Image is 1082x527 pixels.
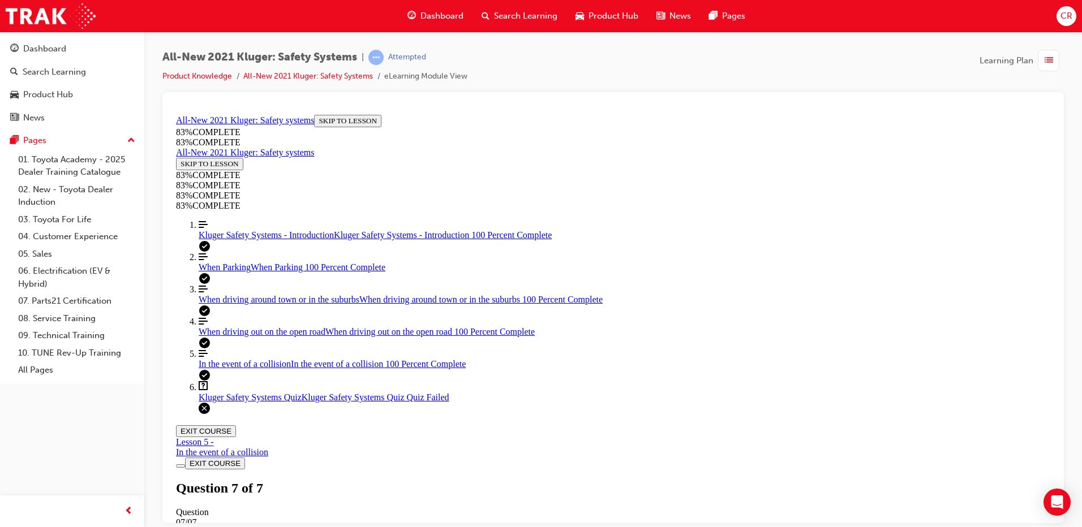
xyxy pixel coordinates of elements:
[566,5,647,28] a: car-iconProduct Hub
[5,354,14,357] button: Toggle Course Overview
[700,5,754,28] a: pages-iconPages
[27,249,119,258] span: In the event of a collision
[1060,10,1072,23] span: CR
[5,37,143,47] a: All-New 2021 Kluger: Safety systems
[27,217,154,226] span: When driving out on the open road
[243,71,373,81] a: All-New 2021 Kluger: Safety Systems
[27,184,188,194] span: When driving around town or in the suburbs
[5,84,140,105] a: Product Hub
[23,42,66,55] div: Dashboard
[27,239,879,259] a: In the event of a collision 100 Percent Complete
[5,90,879,101] div: 83 % COMPLETE
[647,5,700,28] a: news-iconNews
[384,70,467,83] li: eLearning Module View
[162,71,232,81] a: Product Knowledge
[589,10,638,23] span: Product Hub
[27,152,79,162] span: When Parking
[14,344,140,362] a: 10. TUNE Rev-Up Training
[27,174,879,195] a: When driving around town or in the suburbs 100 Percent Complete
[722,10,745,23] span: Pages
[130,282,278,292] span: Kluger Safety Systems Quiz Quiz Failed
[6,3,96,29] img: Trak
[27,282,130,292] span: Kluger Safety Systems Quiz
[5,17,879,27] div: 83 % COMPLETE
[27,110,879,130] a: Kluger Safety Systems - Introduction 100 Percent Complete
[188,184,431,194] span: When driving around town or in the suburbs 100 Percent Complete
[5,5,879,37] section: Course Information
[362,51,364,64] span: |
[1045,54,1053,68] span: list-icon
[23,88,73,101] div: Product Hub
[5,47,72,60] button: SKIP TO LESSON
[5,107,140,128] a: News
[420,10,463,23] span: Dashboard
[162,51,357,64] span: All-New 2021 Kluger: Safety Systems
[10,136,19,146] span: pages-icon
[5,327,97,347] div: Lesson 5 -
[14,228,140,245] a: 04. Customer Experience
[5,27,879,37] div: 83 % COMPLETE
[980,50,1064,71] button: Learning Plan
[576,9,584,23] span: car-icon
[656,9,665,23] span: news-icon
[5,315,65,327] button: EXIT COURSE
[980,54,1033,67] span: Learning Plan
[27,120,162,129] span: Kluger Safety Systems - Introduction
[5,38,140,59] a: Dashboard
[5,5,879,306] section: Course Overview
[14,181,140,211] a: 02. New - Toyota Dealer Induction
[407,9,416,23] span: guage-icon
[709,9,718,23] span: pages-icon
[23,66,86,79] div: Search Learning
[27,142,879,162] a: When Parking 100 Percent Complete
[14,361,140,379] a: All Pages
[482,9,490,23] span: search-icon
[5,62,140,83] a: Search Learning
[5,110,879,306] nav: Course Outline
[10,113,19,123] span: news-icon
[5,370,879,386] h1: Question 7 of 7
[669,10,691,23] span: News
[1057,6,1076,26] button: CR
[14,211,140,228] a: 03. Toyota For Life
[5,130,140,151] button: Pages
[119,249,294,258] span: In the event of a collision 100 Percent Complete
[5,5,143,15] a: All-New 2021 Kluger: Safety systems
[124,504,133,519] span: prev-icon
[10,44,19,54] span: guage-icon
[27,206,879,227] a: When driving out on the open road 100 Percent Complete
[398,5,473,28] a: guage-iconDashboard
[14,292,140,310] a: 07. Parts21 Certification
[127,133,135,148] span: up-icon
[494,10,557,23] span: Search Learning
[14,151,140,181] a: 01. Toyota Academy - 2025 Dealer Training Catalogue
[368,50,384,65] span: learningRecordVerb_ATTEMPT-icon
[14,327,140,344] a: 09. Technical Training
[5,397,879,407] div: Question
[473,5,566,28] a: search-iconSearch Learning
[5,407,879,417] div: 07/07
[27,271,879,292] a: Kluger Safety Systems Quiz Quiz Failed
[5,60,163,70] div: 83 % COMPLETE
[10,90,19,100] span: car-icon
[79,152,214,162] span: When Parking 100 Percent Complete
[5,337,97,347] div: In the event of a collision
[5,37,163,80] section: Course Information
[14,347,74,359] button: EXIT COURSE
[10,67,18,77] span: search-icon
[143,5,210,17] button: SKIP TO LESSON
[388,52,426,63] div: Attempted
[162,120,380,129] span: Kluger Safety Systems - Introduction 100 Percent Complete
[14,310,140,327] a: 08. Service Training
[14,262,140,292] a: 06. Electrification (EV & Hybrid)
[154,217,363,226] span: When driving out on the open road 100 Percent Complete
[23,111,45,124] div: News
[23,134,46,147] div: Pages
[5,70,163,80] div: 83 % COMPLETE
[5,80,879,90] div: 83 % COMPLETE
[14,245,140,263] a: 05. Sales
[5,36,140,130] button: DashboardSearch LearningProduct HubNews
[27,292,38,304] svg: Quiz failed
